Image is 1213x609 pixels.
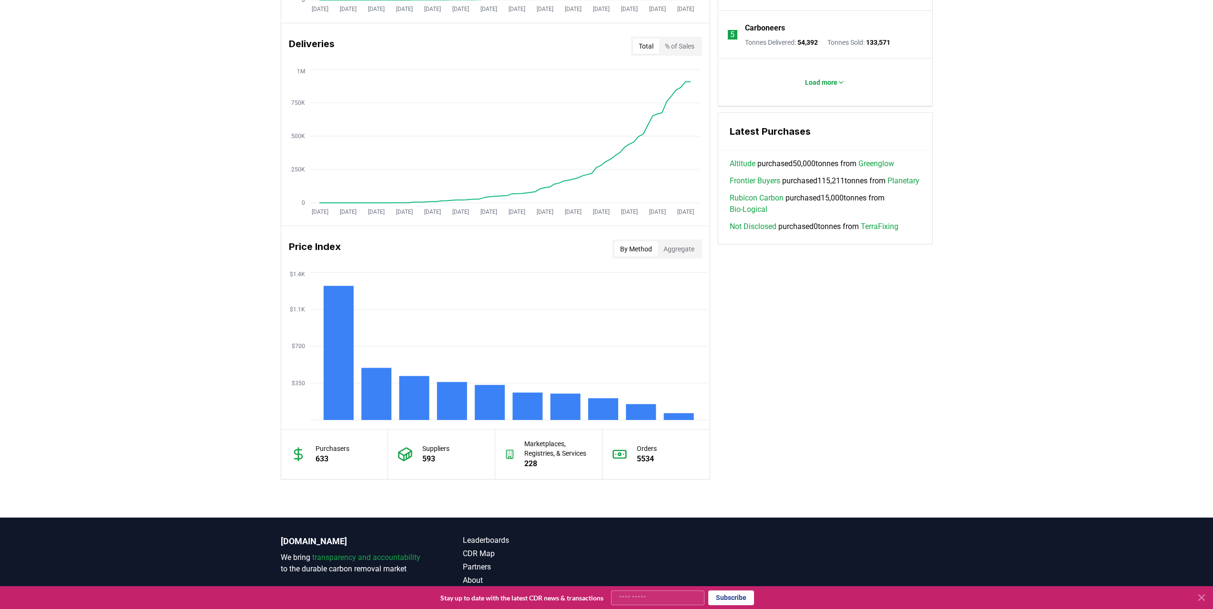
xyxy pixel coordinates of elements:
a: Frontier Buyers [730,175,780,187]
span: 54,392 [797,39,818,46]
p: 228 [524,458,592,469]
a: TerraFixing [861,221,898,232]
a: Bio-Logical [730,204,767,215]
a: Planetary [887,175,919,187]
p: [DOMAIN_NAME] [281,535,425,548]
button: Aggregate [658,241,700,257]
tspan: [DATE] [536,6,553,12]
h3: Price Index [289,240,341,259]
tspan: $1.1K [290,306,305,313]
span: purchased 0 tonnes from [730,221,898,232]
tspan: [DATE] [367,6,384,12]
p: 5534 [637,453,657,465]
tspan: [DATE] [508,209,525,215]
button: Total [633,39,659,54]
p: We bring to the durable carbon removal market [281,552,425,575]
tspan: [DATE] [564,209,581,215]
a: About [463,575,607,586]
p: 593 [422,453,449,465]
tspan: $700 [292,343,305,349]
tspan: [DATE] [311,209,328,215]
tspan: [DATE] [621,209,637,215]
tspan: [DATE] [592,6,609,12]
tspan: [DATE] [536,209,553,215]
tspan: [DATE] [424,209,440,215]
tspan: [DATE] [508,6,525,12]
h3: Deliveries [289,37,335,56]
button: Load more [797,73,853,92]
tspan: [DATE] [311,6,328,12]
a: Altitude [730,158,755,170]
tspan: [DATE] [339,209,356,215]
tspan: $350 [292,380,305,387]
tspan: [DATE] [480,6,497,12]
a: Leaderboards [463,535,607,546]
span: 133,571 [866,39,890,46]
tspan: [DATE] [424,6,440,12]
tspan: [DATE] [621,6,637,12]
span: purchased 115,211 tonnes from [730,175,919,187]
p: Orders [637,444,657,453]
span: purchased 15,000 tonnes from [730,192,921,215]
p: Load more [805,78,837,87]
a: CDR Map [463,548,607,559]
p: Suppliers [422,444,449,453]
h3: Latest Purchases [730,124,921,139]
p: Tonnes Sold : [827,38,890,47]
tspan: [DATE] [396,6,412,12]
tspan: 750K [291,100,305,106]
tspan: [DATE] [592,209,609,215]
span: purchased 50,000 tonnes from [730,158,894,170]
tspan: [DATE] [367,209,384,215]
a: Not Disclosed [730,221,776,232]
a: Carboneers [745,22,785,34]
tspan: [DATE] [480,209,497,215]
span: transparency and accountability [312,553,420,562]
button: By Method [614,241,658,257]
tspan: [DATE] [396,209,412,215]
tspan: 250K [291,166,305,173]
tspan: [DATE] [339,6,356,12]
button: % of Sales [659,39,700,54]
tspan: [DATE] [452,209,469,215]
tspan: 0 [302,200,305,206]
tspan: [DATE] [452,6,469,12]
tspan: [DATE] [649,6,665,12]
tspan: 1M [297,68,305,75]
tspan: $1.4K [290,271,305,278]
tspan: [DATE] [677,6,693,12]
tspan: [DATE] [649,209,665,215]
p: 633 [316,453,349,465]
a: Rubicon Carbon [730,192,784,204]
p: Marketplaces, Registries, & Services [524,439,592,458]
a: Greenglow [858,158,894,170]
tspan: [DATE] [677,209,693,215]
p: 5 [730,29,734,40]
a: Partners [463,561,607,573]
p: Purchasers [316,444,349,453]
p: Tonnes Delivered : [745,38,818,47]
tspan: [DATE] [564,6,581,12]
tspan: 500K [291,133,305,140]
